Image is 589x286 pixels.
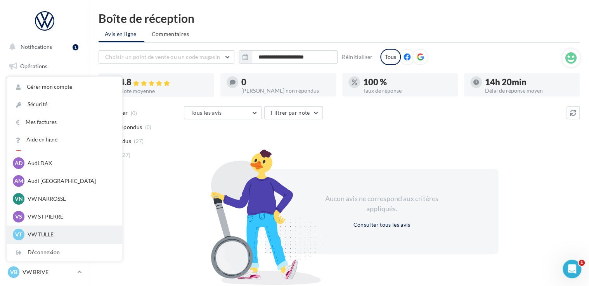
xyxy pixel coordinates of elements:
[15,195,23,203] span: VN
[380,49,401,65] div: Tous
[28,213,113,221] p: VW ST PIERRE
[264,106,323,119] button: Filtrer par note
[5,117,85,133] a: Campagnes
[105,53,220,60] span: Choisir un point de vente ou un code magasin
[184,106,262,119] button: Tous les avis
[10,268,17,276] span: VB
[5,58,85,74] a: Opérations
[152,30,189,38] span: Commentaires
[5,39,81,55] button: Notifications 1
[5,174,85,191] a: Calendrier
[5,77,85,94] a: Boîte de réception
[191,109,222,116] span: Tous les avis
[339,52,376,62] button: Réinitialiser
[14,177,23,185] span: AM
[15,231,22,238] span: VT
[7,96,122,113] a: Sécurité
[7,131,122,148] a: Aide en ligne
[7,78,122,96] a: Gérer mon compte
[5,219,85,242] a: Campagnes DataOnDemand
[579,260,585,266] span: 1
[23,268,74,276] p: VW BRIVE
[485,88,573,93] div: Délai de réponse moyen
[7,114,122,131] a: Mes factures
[106,123,142,131] span: Non répondus
[5,97,85,114] a: Visibilité en ligne
[315,194,449,214] div: Aucun avis ne correspond aux critères appliqués.
[99,12,580,24] div: Boîte de réception
[99,50,234,64] button: Choisir un point de vente ou un code magasin
[28,195,113,203] p: VW NARROSSE
[28,231,113,238] p: VW TULLE
[241,88,330,93] div: [PERSON_NAME] non répondus
[145,124,152,130] span: (0)
[120,88,208,94] div: Note moyenne
[15,213,22,221] span: VS
[363,88,452,93] div: Taux de réponse
[121,152,130,158] span: (27)
[73,44,78,50] div: 1
[28,177,113,185] p: Audi [GEOGRAPHIC_DATA]
[5,136,85,152] a: Contacts
[134,138,144,144] span: (27)
[7,244,122,261] div: Déconnexion
[5,155,85,171] a: Médiathèque
[363,78,452,86] div: 100 %
[5,193,85,216] a: PLV et print personnalisable
[20,63,47,69] span: Opérations
[120,78,208,87] div: 4.8
[15,159,23,167] span: AD
[563,260,581,278] iframe: Intercom live chat
[241,78,330,86] div: 0
[350,220,413,229] button: Consulter tous les avis
[485,78,573,86] div: 14h 20min
[6,265,83,279] a: VB VW BRIVE
[28,159,113,167] p: Audi DAX
[21,43,52,50] span: Notifications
